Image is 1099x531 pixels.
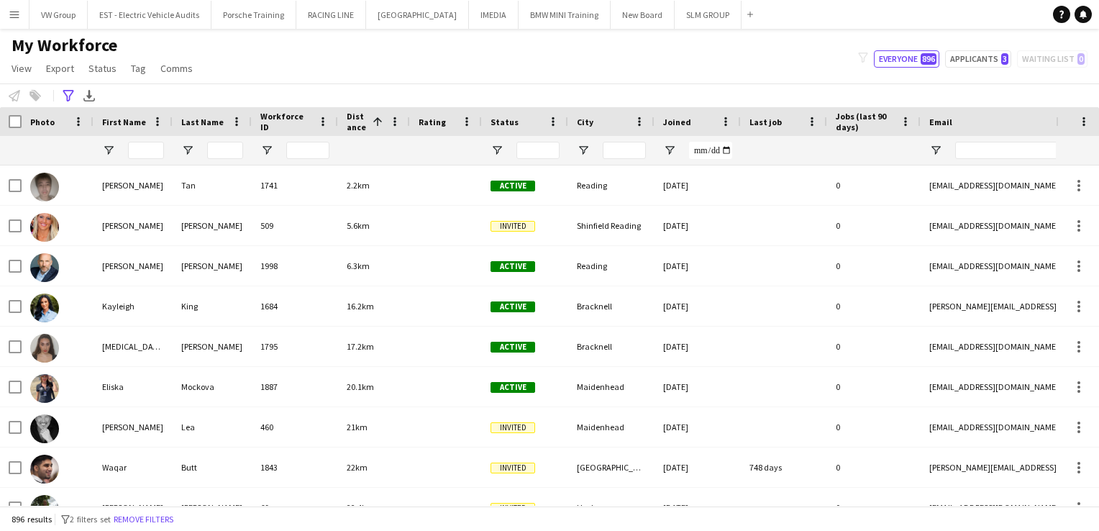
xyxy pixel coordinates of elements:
div: [PERSON_NAME] [173,327,252,366]
div: 0 [827,327,921,366]
span: 17.2km [347,341,374,352]
div: 0 [827,206,921,245]
button: Open Filter Menu [929,144,942,157]
span: Active [491,261,535,272]
img: Kristy Eivers [30,213,59,242]
input: Last Name Filter Input [207,142,243,159]
button: EST - Electric Vehicle Audits [88,1,211,29]
div: [DATE] [655,488,741,527]
span: 2 filters set [70,514,111,525]
div: Bracknell [568,327,655,366]
div: Maidenhead [568,367,655,407]
div: Butt [173,448,252,487]
span: Workforce ID [260,111,312,132]
div: Maidenhead [568,407,655,447]
div: Reading [568,165,655,205]
div: 0 [827,165,921,205]
button: Open Filter Menu [102,144,115,157]
span: 896 [921,53,936,65]
div: 0 [827,488,921,527]
div: Waqar [94,448,173,487]
div: 0 [827,407,921,447]
span: My Workforce [12,35,117,56]
span: Active [491,382,535,393]
span: 6.3km [347,260,370,271]
button: Remove filters [111,512,176,527]
img: Jonathan Tanner [30,495,59,524]
div: [DATE] [655,327,741,366]
span: Comms [160,62,193,75]
div: 1998 [252,246,338,286]
div: [DATE] [655,165,741,205]
img: Darren Tan [30,173,59,201]
div: [DATE] [655,286,741,326]
button: Open Filter Menu [181,144,194,157]
span: Distance [347,111,367,132]
input: City Filter Input [603,142,646,159]
div: [PERSON_NAME] [94,407,173,447]
span: Active [491,342,535,353]
input: Joined Filter Input [689,142,732,159]
div: Eliska [94,367,173,407]
span: Rating [419,117,446,127]
span: 22km [347,462,368,473]
button: Porsche Training [211,1,296,29]
div: 1887 [252,367,338,407]
span: Export [46,62,74,75]
span: Active [491,181,535,191]
span: 21km [347,422,368,432]
app-action-btn: Export XLSX [81,87,98,104]
button: Everyone896 [874,50,939,68]
button: Open Filter Menu [663,144,676,157]
div: 1684 [252,286,338,326]
div: Bracknell [568,286,655,326]
div: [DATE] [655,367,741,407]
button: [GEOGRAPHIC_DATA] [366,1,469,29]
img: Kayleigh King [30,294,59,322]
span: 3 [1001,53,1008,65]
input: Status Filter Input [516,142,560,159]
div: [PERSON_NAME] [94,488,173,527]
button: BMW MINI Training [519,1,611,29]
input: First Name Filter Input [128,142,164,159]
button: Applicants3 [945,50,1011,68]
span: Jobs (last 90 days) [836,111,895,132]
span: Email [929,117,952,127]
img: Mili Barry [30,334,59,363]
span: Joined [663,117,691,127]
div: Mockova [173,367,252,407]
button: New Board [611,1,675,29]
button: IMEDIA [469,1,519,29]
div: 69 [252,488,338,527]
span: 5.6km [347,220,370,231]
div: 0 [827,367,921,407]
button: Open Filter Menu [577,144,590,157]
span: Invited [491,503,535,514]
div: 748 days [741,448,827,487]
div: [PERSON_NAME] [173,206,252,245]
span: Last job [749,117,782,127]
img: Waqar Butt [30,455,59,484]
span: 16.2km [347,301,374,312]
div: Lea [173,407,252,447]
img: Eliska Mockova [30,374,59,403]
span: 2.2km [347,180,370,191]
div: [DATE] [655,246,741,286]
div: [PERSON_NAME] [94,246,173,286]
span: Last Name [181,117,224,127]
div: [DATE] [655,448,741,487]
div: 0 [827,448,921,487]
button: RACING LINE [296,1,366,29]
div: 509 [252,206,338,245]
span: Status [491,117,519,127]
div: Hook [568,488,655,527]
span: Invited [491,221,535,232]
button: SLM GROUP [675,1,742,29]
div: 0 [827,246,921,286]
a: Export [40,59,80,78]
img: Jeremy Lea [30,414,59,443]
span: Invited [491,422,535,433]
a: Tag [125,59,152,78]
div: King [173,286,252,326]
div: Shinfield Reading [568,206,655,245]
